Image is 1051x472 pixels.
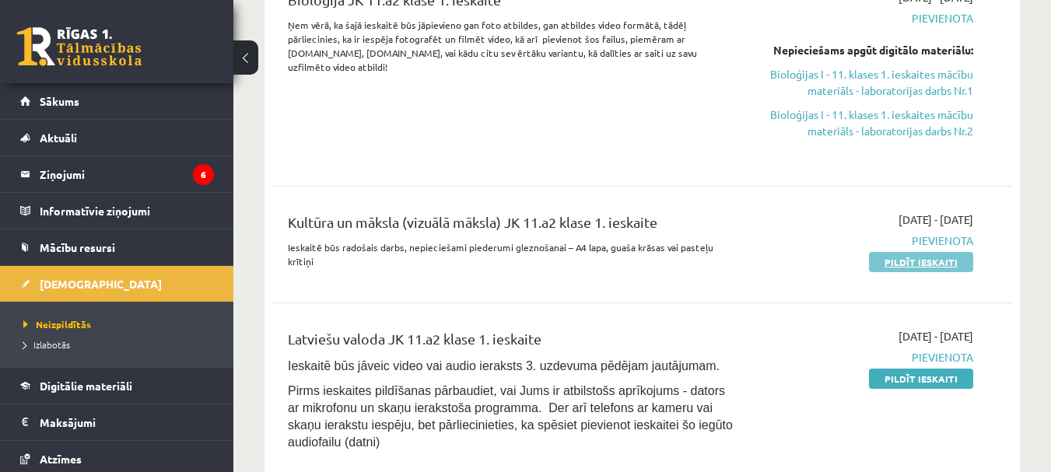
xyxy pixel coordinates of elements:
div: Latviešu valoda JK 11.a2 klase 1. ieskaite [288,328,737,357]
a: Mācību resursi [20,229,214,265]
a: Informatīvie ziņojumi [20,193,214,229]
a: Maksājumi [20,404,214,440]
a: Izlabotās [23,337,218,351]
a: Pildīt ieskaiti [869,252,973,272]
legend: Ziņojumi [40,156,214,192]
a: Digitālie materiāli [20,368,214,404]
span: Mācību resursi [40,240,115,254]
legend: Maksājumi [40,404,214,440]
div: Nepieciešams apgūt digitālo materiālu: [760,42,973,58]
span: [DEMOGRAPHIC_DATA] [40,277,162,291]
span: Pievienota [760,233,973,249]
div: Kultūra un māksla (vizuālā māksla) JK 11.a2 klase 1. ieskaite [288,212,737,240]
span: Pievienota [760,10,973,26]
a: Pildīt ieskaiti [869,369,973,389]
span: Neizpildītās [23,318,91,330]
legend: Informatīvie ziņojumi [40,193,214,229]
span: Pievienota [760,349,973,365]
a: Neizpildītās [23,317,218,331]
p: Ņem vērā, ka šajā ieskaitē būs jāpievieno gan foto atbildes, gan atbildes video formātā, tādēļ pā... [288,18,737,74]
span: Atzīmes [40,452,82,466]
a: Ziņojumi6 [20,156,214,192]
a: Aktuāli [20,120,214,156]
span: [DATE] - [DATE] [899,212,973,228]
a: [DEMOGRAPHIC_DATA] [20,266,214,302]
a: Sākums [20,83,214,119]
span: Izlabotās [23,338,70,351]
span: Aktuāli [40,131,77,145]
span: Ieskaitē būs jāveic video vai audio ieraksts 3. uzdevuma pēdējam jautājumam. [288,359,720,372]
span: [DATE] - [DATE] [899,328,973,344]
p: Ieskaitē būs radošais darbs, nepieciešami piederumi gleznošanai – A4 lapa, guaša krāsas vai paste... [288,240,737,268]
span: Pirms ieskaites pildīšanas pārbaudiet, vai Jums ir atbilstošs aprīkojums - dators ar mikrofonu un... [288,384,733,449]
a: Bioloģijas I - 11. klases 1. ieskaites mācību materiāls - laboratorijas darbs Nr.1 [760,66,973,99]
span: Digitālie materiāli [40,379,132,393]
a: Rīgas 1. Tālmācības vidusskola [17,27,142,66]
span: Sākums [40,94,79,108]
i: 6 [193,164,214,185]
a: Bioloģijas I - 11. klases 1. ieskaites mācību materiāls - laboratorijas darbs Nr.2 [760,107,973,139]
